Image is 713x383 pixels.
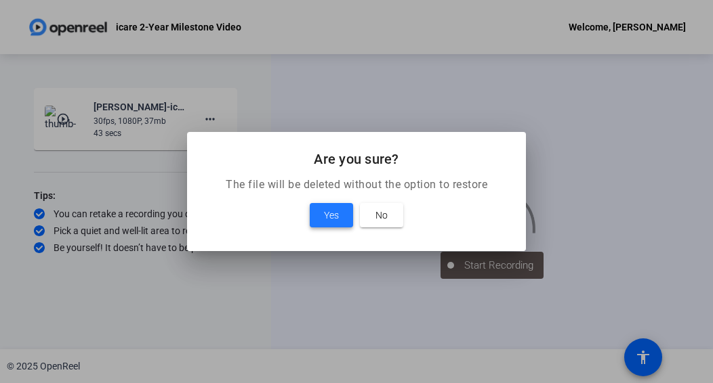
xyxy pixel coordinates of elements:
button: No [360,203,403,227]
h2: Are you sure? [203,148,510,170]
span: No [375,207,388,223]
button: Yes [310,203,353,227]
span: Yes [324,207,339,223]
p: The file will be deleted without the option to restore [203,177,510,193]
